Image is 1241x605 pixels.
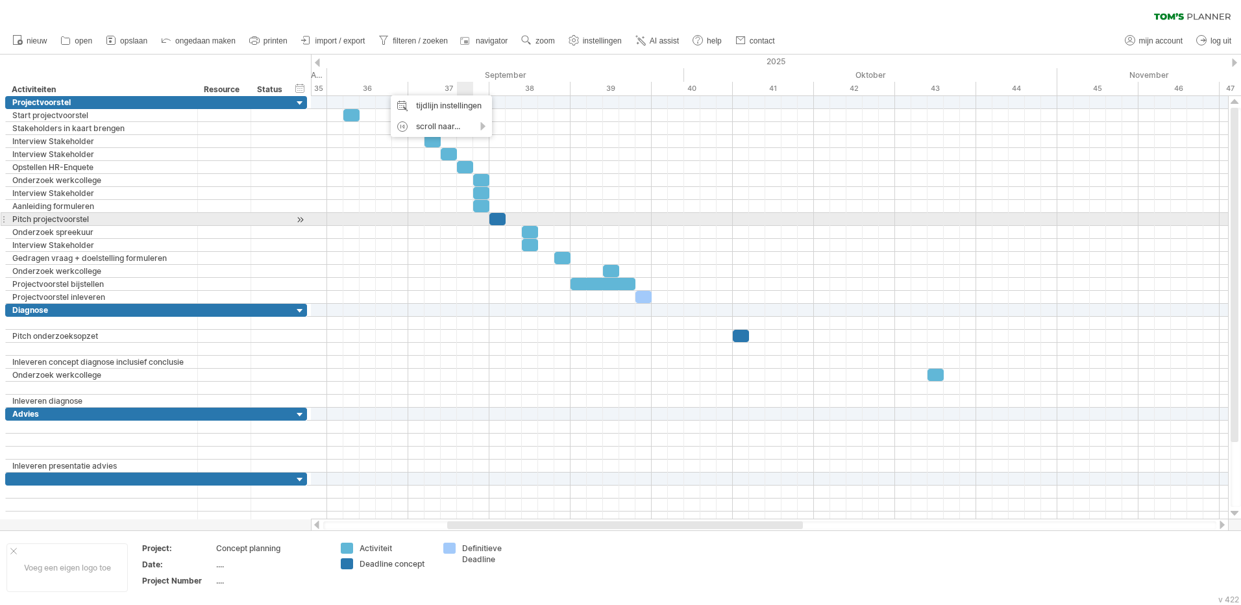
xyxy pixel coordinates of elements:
div: Interview Stakeholder [12,135,191,147]
div: Oktober 2025 [684,68,1057,82]
div: Pitch projectvoorstel [12,213,191,225]
span: open [75,36,92,45]
a: opslaan [103,32,151,49]
a: filteren / zoeken [375,32,452,49]
div: 42 [814,82,895,95]
span: AI assist [650,36,679,45]
div: scroll naar activiteit [294,213,306,227]
span: nieuw [27,36,47,45]
div: Inleveren concept diagnose inclusief conclusie [12,356,191,368]
div: Stakeholders in kaart brengen [12,122,191,134]
div: tijdlijn instellingen [391,95,492,116]
span: ongedaan maken [175,36,236,45]
div: Project: [142,543,214,554]
a: contact [732,32,779,49]
a: nieuw [9,32,51,49]
div: scroll naar... [391,116,492,137]
div: Inleveren presentatie advies [12,460,191,472]
div: 45 [1057,82,1138,95]
div: .... [216,575,325,586]
span: help [707,36,722,45]
div: Project Number [142,575,214,586]
div: 38 [489,82,571,95]
div: 46 [1138,82,1220,95]
span: log uit [1210,36,1231,45]
span: mijn account [1139,36,1183,45]
div: .... [216,559,325,570]
div: Date: [142,559,214,570]
div: Advies [12,408,191,420]
div: Onderzoek spreekuur [12,226,191,238]
div: Activiteiten [12,83,190,96]
a: zoom [518,32,558,49]
div: 43 [895,82,976,95]
span: printen [264,36,288,45]
a: instellingen [565,32,626,49]
a: import / export [298,32,369,49]
span: instellingen [583,36,622,45]
div: Concept planning [216,543,325,554]
div: Diagnose [12,304,191,316]
div: Deadline concept [360,558,430,569]
a: ongedaan maken [158,32,240,49]
span: zoom [535,36,554,45]
div: Start projectvoorstel [12,109,191,121]
div: 37 [408,82,489,95]
div: v 422 [1218,595,1239,604]
div: Status [257,83,286,96]
div: Aanleiding formuleren [12,200,191,212]
div: Voeg een eigen logo toe [6,543,128,592]
div: Activiteit [360,543,430,554]
div: September 2025 [327,68,684,82]
a: navigator [458,32,511,49]
a: mijn account [1122,32,1186,49]
span: opslaan [120,36,147,45]
div: Projectvoorstel inleveren [12,291,191,303]
div: Inleveren diagnose [12,395,191,407]
div: Interview Stakeholder [12,148,191,160]
div: 41 [733,82,814,95]
div: 36 [327,82,408,95]
div: 44 [976,82,1057,95]
span: filteren / zoeken [393,36,448,45]
div: Interview Stakeholder [12,239,191,251]
a: AI assist [632,32,683,49]
span: contact [750,36,775,45]
span: navigator [476,36,508,45]
div: Resource [204,83,243,96]
a: help [689,32,726,49]
a: log uit [1193,32,1235,49]
div: Projectvoorstel [12,96,191,108]
div: Onderzoek werkcollege [12,369,191,381]
div: Definitieve Deadline [462,543,533,565]
a: printen [246,32,291,49]
div: Onderzoek werkcollege [12,265,191,277]
div: Onderzoek werkcollege [12,174,191,186]
div: Pitch onderzoeksopzet [12,330,191,342]
div: Interview Stakeholder [12,187,191,199]
span: import / export [315,36,365,45]
div: 40 [652,82,733,95]
div: Opstellen HR-Enquete [12,161,191,173]
div: Projectvoorstel bijstellen [12,278,191,290]
div: 39 [571,82,652,95]
a: open [57,32,96,49]
div: Gedragen vraag + doelstelling formuleren [12,252,191,264]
